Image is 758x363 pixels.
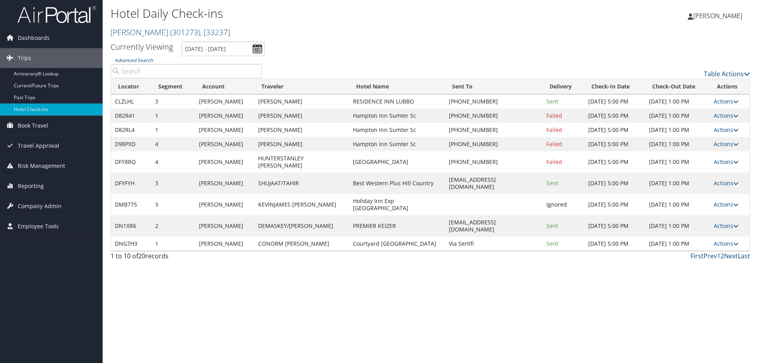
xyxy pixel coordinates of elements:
td: Best Western Plus Hill Country [349,173,445,194]
td: [EMAIL_ADDRESS][DOMAIN_NAME] [445,173,543,194]
td: [DATE] 1:00 PM [645,94,710,109]
td: KEVINJAMES [PERSON_NAME] [254,194,349,215]
span: [PERSON_NAME] [693,11,742,20]
td: [PHONE_NUMBER] [445,151,543,173]
a: Actions [714,240,739,247]
td: 3 [151,94,195,109]
span: Travel Approval [18,136,59,156]
a: Actions [714,140,739,148]
span: Reporting [18,176,44,196]
td: [DATE] 1:00 PM [645,237,710,251]
a: First [690,252,704,260]
a: [PERSON_NAME] [111,27,230,38]
td: [DATE] 5:00 PM [584,137,645,151]
td: DFY8RQ [111,151,151,173]
span: 20 [138,252,145,260]
th: Delivery: activate to sort column ascending [542,79,584,94]
img: airportal-logo.png [17,5,96,24]
td: [GEOGRAPHIC_DATA] [349,151,445,173]
a: Actions [714,112,739,119]
td: [PERSON_NAME] [195,94,255,109]
td: [PERSON_NAME] [195,173,255,194]
td: [DATE] 5:00 PM [584,237,645,251]
td: DFYFYH [111,173,151,194]
td: [EMAIL_ADDRESS][DOMAIN_NAME] [445,215,543,237]
span: Sent [546,240,558,247]
td: [PERSON_NAME] [195,237,255,251]
td: [PHONE_NUMBER] [445,94,543,109]
td: [PERSON_NAME] [254,109,349,123]
span: Failed [546,126,562,134]
td: [DATE] 1:00 PM [645,123,710,137]
td: [PERSON_NAME] [254,94,349,109]
a: 1 [717,252,720,260]
td: 4 [151,137,195,151]
td: [PERSON_NAME] [195,194,255,215]
td: [DATE] 1:00 PM [645,109,710,123]
td: [PHONE_NUMBER] [445,123,543,137]
td: D82R41 [111,109,151,123]
td: [DATE] 1:00 PM [645,173,710,194]
td: Hampton Inn Sumter Sc [349,137,445,151]
td: 1 [151,123,195,137]
td: [PERSON_NAME] [195,137,255,151]
td: [DATE] 1:00 PM [645,194,710,215]
th: Actions [710,79,750,94]
th: Account: activate to sort column ascending [195,79,255,94]
td: Holiday Inn Exp [GEOGRAPHIC_DATA] [349,194,445,215]
td: 4 [151,151,195,173]
td: [DATE] 5:00 PM [584,151,645,173]
input: Advanced Search [111,64,262,78]
td: [PERSON_NAME] [195,151,255,173]
th: Check-In Date: activate to sort column ascending [584,79,645,94]
span: Failed [546,112,562,119]
span: Dashboards [18,28,50,48]
span: ( 301273 ) [170,27,200,38]
td: [PERSON_NAME] [195,123,255,137]
td: DN1XR6 [111,215,151,237]
span: Failed [546,158,562,166]
td: RESIDENCE INN LUBBO [349,94,445,109]
td: Hampton Inn Sumter Sc [349,123,445,137]
a: Actions [714,222,739,229]
th: Segment: activate to sort column ascending [151,79,195,94]
td: [DATE] 5:00 PM [584,94,645,109]
td: DEMASKEY/[PERSON_NAME] [254,215,349,237]
td: D82RL4 [111,123,151,137]
td: [DATE] 1:00 PM [645,151,710,173]
span: Failed [546,140,562,148]
a: Table Actions [704,70,750,78]
span: , [ 33237 ] [200,27,230,38]
td: 2 [151,215,195,237]
td: [DATE] 5:00 PM [584,173,645,194]
a: Next [724,252,738,260]
input: [DATE] - [DATE] [182,41,265,56]
td: Hampton Inn Sumter Sc [349,109,445,123]
a: Last [738,252,750,260]
span: Ignored [546,201,567,208]
span: Employee Tools [18,216,59,236]
td: Via Sertifi [445,237,543,251]
a: Actions [714,179,739,187]
td: [PHONE_NUMBER] [445,137,543,151]
a: Actions [714,126,739,134]
td: [DATE] 5:00 PM [584,215,645,237]
div: 1 to 10 of records [111,251,262,265]
td: [PERSON_NAME] [195,109,255,123]
a: Prev [704,252,717,260]
td: SHUJAAT/TAHIR [254,173,349,194]
td: DMB775 [111,194,151,215]
th: Check-Out Date: activate to sort column ascending [645,79,710,94]
a: [PERSON_NAME] [688,4,750,28]
span: Sent [546,179,558,187]
span: Risk Management [18,156,65,176]
span: Sent [546,222,558,229]
td: PREMIER KEIZER [349,215,445,237]
a: Advanced Search [114,57,153,64]
td: 3 [151,194,195,215]
td: Courtyard [GEOGRAPHIC_DATA] [349,237,445,251]
a: Actions [714,98,739,105]
a: Actions [714,158,739,166]
span: Trips [18,48,31,68]
td: [PERSON_NAME] [195,215,255,237]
